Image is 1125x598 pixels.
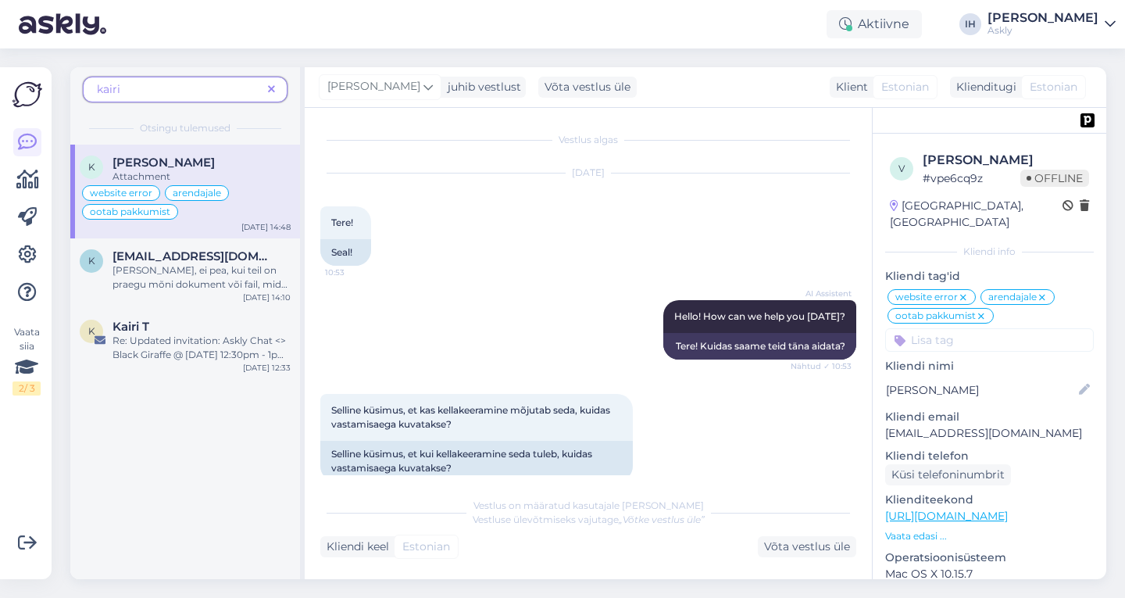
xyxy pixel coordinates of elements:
[885,509,1008,523] a: [URL][DOMAIN_NAME]
[923,151,1089,170] div: [PERSON_NAME]
[112,170,291,184] div: Attachment
[663,333,856,360] div: Tere! Kuidas saame teid täna aidata?
[320,539,389,555] div: Kliendi keel
[112,334,291,362] div: Re: Updated invitation: Askly Chat <> Black Giraffe @ [DATE] 12:30pm - 1pm (GMT+3) ([EMAIL_ADDRES...
[881,79,929,95] span: Estonian
[885,529,1094,543] p: Vaata edasi ...
[987,12,1116,37] a: [PERSON_NAME]Askly
[243,362,291,374] div: [DATE] 12:33
[791,360,852,372] span: Nähtud ✓ 10:53
[885,566,1094,582] p: Mac OS X 10.15.7
[830,79,868,95] div: Klient
[959,13,981,35] div: IH
[12,80,42,109] img: Askly Logo
[1020,170,1089,187] span: Offline
[112,249,275,263] span: kairi.aadli@fairown.com
[950,79,1016,95] div: Klienditugi
[90,188,152,198] span: website error
[1080,113,1095,127] img: pd
[331,404,612,430] span: Selline küsimus, et kas kellakeeramine mõjutab seda, kuidas vastamisaega kuvatakse?
[987,12,1098,24] div: [PERSON_NAME]
[890,198,1062,231] div: [GEOGRAPHIC_DATA], [GEOGRAPHIC_DATA]
[112,156,215,170] span: Kairi Aadli
[1030,79,1077,95] span: Estonian
[988,292,1037,302] span: arendajale
[886,381,1076,399] input: Lisa nimi
[88,325,95,337] span: K
[140,121,230,135] span: Otsingu tulemused
[327,78,420,95] span: [PERSON_NAME]
[12,381,41,396] div: 2 / 3
[320,166,856,180] div: [DATE]
[112,263,291,292] div: [PERSON_NAME], ei pea, kui teil on praegu mõni dokument või fail, mida jagada, saatke palun, tööt...
[241,221,291,233] div: [DATE] 14:48
[88,255,95,267] span: k
[473,500,704,511] span: Vestlus on määratud kasutajale [PERSON_NAME]
[441,79,521,95] div: juhib vestlust
[885,425,1094,442] p: [EMAIL_ADDRESS][DOMAIN_NAME]
[112,320,149,334] span: Kairi T
[473,514,705,525] span: Vestluse ülevõtmiseks vajutage
[320,239,371,266] div: Seal!
[885,464,1011,485] div: Küsi telefoninumbrit
[885,328,1094,352] input: Lisa tag
[90,207,170,217] span: ootab pakkumist
[243,292,291,303] div: [DATE] 14:10
[895,311,976,320] span: ootab pakkumist
[793,288,852,299] span: AI Assistent
[320,441,633,482] div: Selline küsimus, et kui kellakeeramine seda tuleb, kuidas vastamisaega kuvatakse?
[88,161,95,173] span: K
[885,245,1094,259] div: Kliendi info
[619,514,705,525] i: „Võtke vestlus üle”
[923,170,1020,187] div: # vpe6cq9z
[827,10,922,38] div: Aktiivne
[987,24,1098,37] div: Askly
[895,292,958,302] span: website error
[758,536,856,557] div: Võta vestlus üle
[325,267,384,278] span: 10:53
[674,310,845,322] span: Hello! How can we help you [DATE]?
[331,217,353,228] span: Tere!
[885,448,1094,464] p: Kliendi telefon
[885,492,1094,508] p: Klienditeekond
[898,163,905,174] span: v
[320,133,856,147] div: Vestlus algas
[538,77,637,98] div: Võta vestlus üle
[173,188,221,198] span: arendajale
[885,409,1094,425] p: Kliendi email
[402,539,450,555] span: Estonian
[97,82,120,96] span: kairi
[885,358,1094,374] p: Kliendi nimi
[885,550,1094,566] p: Operatsioonisüsteem
[885,268,1094,285] p: Kliendi tag'id
[12,325,41,396] div: Vaata siia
